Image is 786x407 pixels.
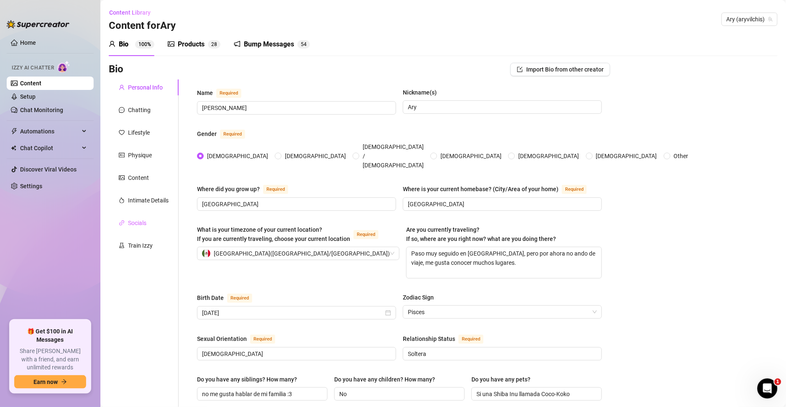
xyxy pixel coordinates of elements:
[7,20,69,28] img: logo-BBDzfeDw.svg
[406,226,556,242] span: Are you currently traveling? If so, where are you right now? what are you doing there?
[211,41,214,47] span: 2
[109,63,123,76] h3: Bio
[20,183,42,189] a: Settings
[14,347,86,372] span: Share [PERSON_NAME] with a friend, and earn unlimited rewards
[128,105,151,115] div: Chatting
[197,88,213,97] div: Name
[768,17,773,22] span: team
[408,102,595,112] input: Nickname(s)
[403,293,440,302] label: Zodiac Sign
[33,379,58,385] span: Earn now
[408,306,597,318] span: Pisces
[20,80,41,87] a: Content
[227,294,252,303] span: Required
[234,41,241,47] span: notification
[476,389,595,399] input: Do you have any pets?
[128,151,152,160] div: Physique
[119,152,125,158] span: idcard
[14,375,86,389] button: Earn nowarrow-right
[593,151,661,161] span: [DEMOGRAPHIC_DATA]
[20,39,36,46] a: Home
[437,151,505,161] span: [DEMOGRAPHIC_DATA]
[202,389,321,399] input: Do you have any siblings? How many?
[197,226,350,242] span: What is your timezone of your current location? If you are currently traveling, choose your curre...
[197,184,297,194] label: Where did you grow up?
[119,39,128,49] div: Bio
[197,375,303,384] label: Do you have any siblings? How many?
[119,243,125,248] span: experiment
[202,249,210,258] img: mx
[128,173,149,182] div: Content
[11,128,18,135] span: thunderbolt
[403,184,596,194] label: Where is your current homebase? (City/Area of your home)
[109,6,157,19] button: Content Library
[202,200,389,209] input: Where did you grow up?
[263,185,288,194] span: Required
[135,40,154,49] sup: 100%
[727,13,773,26] span: Ary (aryvilchis)
[297,40,310,49] sup: 54
[197,184,260,194] div: Where did you grow up?
[403,334,493,344] label: Relationship Status
[403,88,443,97] label: Nickname(s)
[562,185,587,194] span: Required
[471,375,530,384] div: Do you have any pets?
[128,196,169,205] div: Intimate Details
[403,88,437,97] div: Nickname(s)
[14,328,86,344] span: 🎁 Get $100 in AI Messages
[214,247,390,260] span: [GEOGRAPHIC_DATA] ( [GEOGRAPHIC_DATA]/[GEOGRAPHIC_DATA] )
[119,175,125,181] span: picture
[12,64,54,72] span: Izzy AI Chatter
[197,293,224,302] div: Birth Date
[197,334,247,343] div: Sexual Orientation
[403,293,434,302] div: Zodiac Sign
[202,103,389,113] input: Name
[403,184,558,194] div: Where is your current homebase? (City/Area of your home)
[202,308,384,317] input: Birth Date
[109,19,176,33] h3: Content for Ary
[197,129,217,138] div: Gender
[353,230,379,239] span: Required
[197,129,254,139] label: Gender
[334,375,441,384] label: Do you have any children? How many?
[403,334,455,343] div: Relationship Status
[334,375,435,384] div: Do you have any children? How many?
[128,83,163,92] div: Personal Info
[11,145,16,151] img: Chat Copilot
[20,166,77,173] a: Discover Viral Videos
[526,66,604,73] span: Import Bio from other creator
[250,335,275,344] span: Required
[20,141,79,155] span: Chat Copilot
[61,379,67,385] span: arrow-right
[758,379,778,399] iframe: Intercom live chat
[510,63,610,76] button: Import Bio from other creator
[128,128,150,137] div: Lifestyle
[197,334,284,344] label: Sexual Orientation
[408,200,595,209] input: Where is your current homebase? (City/Area of your home)
[20,125,79,138] span: Automations
[109,9,151,16] span: Content Library
[119,197,125,203] span: fire
[197,375,297,384] div: Do you have any siblings? How many?
[304,41,307,47] span: 4
[119,107,125,113] span: message
[20,107,63,113] a: Chat Monitoring
[119,84,125,90] span: user
[359,142,427,170] span: [DEMOGRAPHIC_DATA] / [DEMOGRAPHIC_DATA]
[128,241,153,250] div: Train Izzy
[208,40,220,49] sup: 28
[202,349,389,358] input: Sexual Orientation
[109,41,115,47] span: user
[216,89,241,98] span: Required
[197,88,251,98] label: Name
[775,379,781,385] span: 1
[301,41,304,47] span: 5
[244,39,294,49] div: Bump Messages
[515,151,583,161] span: [DEMOGRAPHIC_DATA]
[220,130,245,139] span: Required
[20,93,36,100] a: Setup
[471,375,536,384] label: Do you have any pets?
[282,151,349,161] span: [DEMOGRAPHIC_DATA]
[204,151,271,161] span: [DEMOGRAPHIC_DATA]
[517,67,523,72] span: import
